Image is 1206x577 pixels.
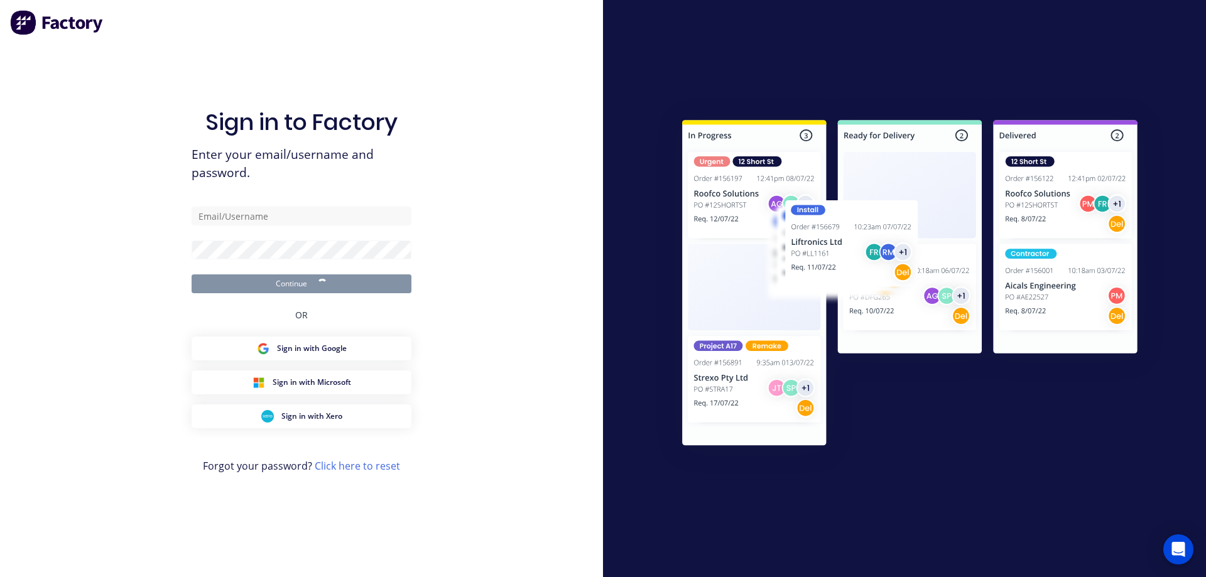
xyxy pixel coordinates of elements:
[655,95,1165,475] img: Sign in
[10,10,104,35] img: Factory
[192,370,411,394] button: Microsoft Sign inSign in with Microsoft
[192,146,411,182] span: Enter your email/username and password.
[277,343,347,354] span: Sign in with Google
[273,377,351,388] span: Sign in with Microsoft
[192,337,411,360] button: Google Sign inSign in with Google
[253,376,265,389] img: Microsoft Sign in
[192,207,411,225] input: Email/Username
[203,458,400,473] span: Forgot your password?
[1163,534,1193,564] div: Open Intercom Messenger
[257,342,269,355] img: Google Sign in
[295,293,308,337] div: OR
[315,459,400,473] a: Click here to reset
[192,274,411,293] button: Continue
[192,404,411,428] button: Xero Sign inSign in with Xero
[205,109,398,136] h1: Sign in to Factory
[281,411,342,422] span: Sign in with Xero
[261,410,274,423] img: Xero Sign in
